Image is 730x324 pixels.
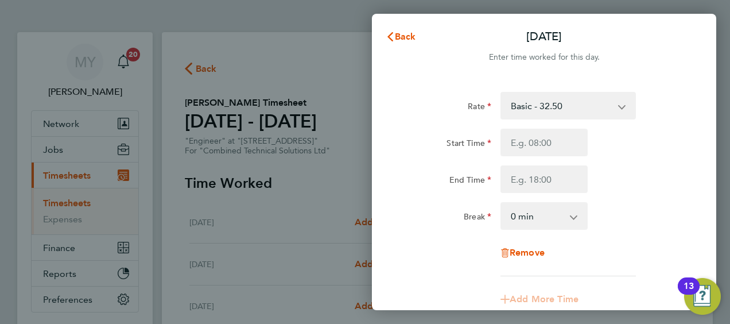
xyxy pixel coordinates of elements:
[684,286,694,301] div: 13
[446,138,491,152] label: Start Time
[464,211,491,225] label: Break
[374,25,428,48] button: Back
[500,248,545,257] button: Remove
[500,129,588,156] input: E.g. 08:00
[449,175,491,188] label: End Time
[395,31,416,42] span: Back
[510,247,545,258] span: Remove
[526,29,562,45] p: [DATE]
[468,101,491,115] label: Rate
[684,278,721,315] button: Open Resource Center, 13 new notifications
[372,51,716,64] div: Enter time worked for this day.
[500,165,588,193] input: E.g. 18:00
